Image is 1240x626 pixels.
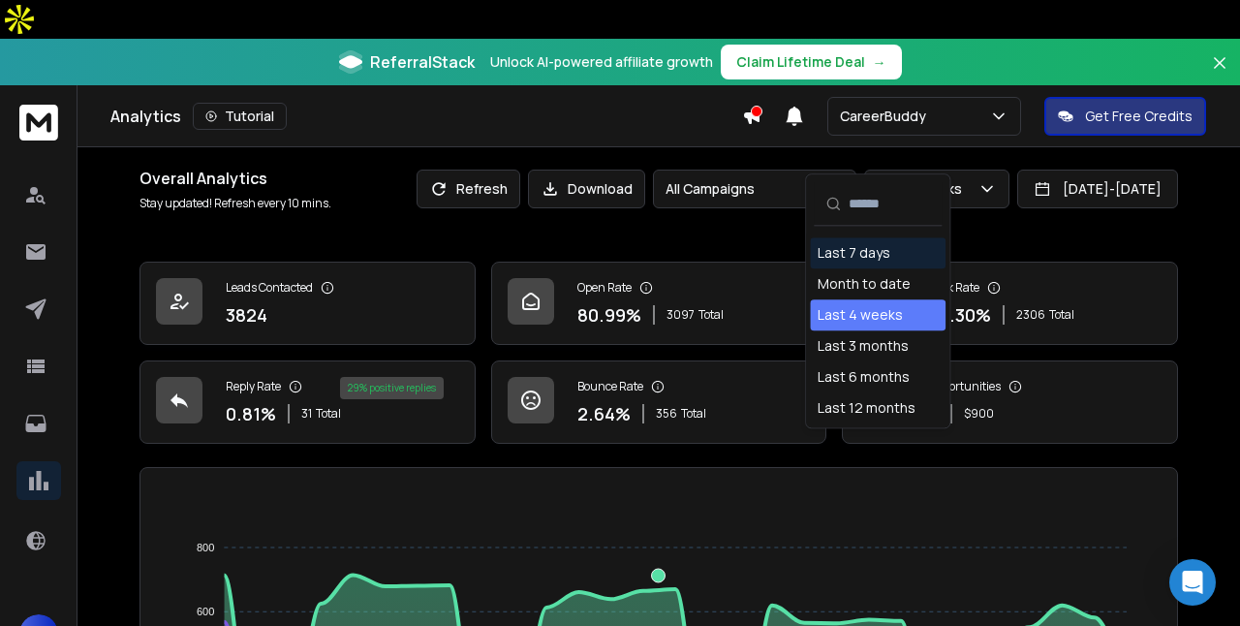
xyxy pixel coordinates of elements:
a: Open Rate80.99%3097Total [491,262,827,345]
button: Close banner [1207,50,1232,97]
p: Get Free Credits [1085,107,1193,126]
button: Tutorial [193,103,287,130]
p: Stay updated! Refresh every 10 mins. [139,196,331,211]
p: 60.30 % [928,301,991,329]
span: → [873,52,886,72]
p: Unlock AI-powered affiliate growth [490,52,713,72]
a: Bounce Rate2.64%356Total [491,360,827,444]
p: $ 900 [964,406,994,422]
p: Opportunities [928,379,1001,394]
span: ReferralStack [370,50,475,74]
span: Total [1049,307,1074,323]
span: 2306 [1016,307,1045,323]
p: 3824 [226,301,267,329]
div: Last 4 weeks [818,305,903,325]
span: Total [316,406,341,422]
button: Download [528,170,645,208]
p: Click Rate [928,280,979,296]
p: Leads Contacted [226,280,313,296]
div: Last 3 months [818,336,909,356]
span: Total [681,406,706,422]
div: Month to date [818,274,911,294]
div: 29 % positive replies [340,377,444,399]
button: [DATE]-[DATE] [1017,170,1178,208]
span: 31 [301,406,312,422]
p: All Campaigns [666,179,762,199]
p: 0.81 % [226,400,276,427]
span: 3097 [666,307,695,323]
p: 80.99 % [577,301,641,329]
p: 2.64 % [577,400,631,427]
p: Download [568,179,633,199]
div: Last 7 days [818,243,890,263]
button: Get Free Credits [1044,97,1206,136]
h1: Overall Analytics [139,167,331,190]
p: Refresh [456,179,508,199]
button: Claim Lifetime Deal→ [721,45,902,79]
a: Click Rate60.30%2306Total [842,262,1178,345]
div: Last 6 months [818,367,910,387]
button: Refresh [417,170,520,208]
tspan: 800 [197,542,214,553]
a: Leads Contacted3824 [139,262,476,345]
span: Total [698,307,724,323]
a: Opportunities9$900 [842,360,1178,444]
p: CareerBuddy [840,107,934,126]
p: Bounce Rate [577,379,643,394]
div: Analytics [110,103,742,130]
a: Reply Rate0.81%31Total29% positive replies [139,360,476,444]
div: Open Intercom Messenger [1169,559,1216,606]
p: Open Rate [577,280,632,296]
p: Reply Rate [226,379,281,394]
div: Last 12 months [818,398,915,418]
tspan: 600 [197,606,214,617]
span: 356 [656,406,677,422]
